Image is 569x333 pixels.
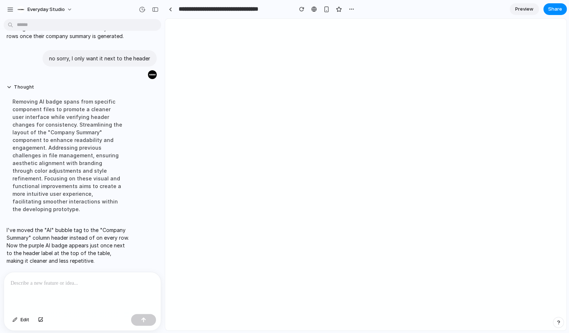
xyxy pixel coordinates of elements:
[543,3,567,15] button: Share
[7,93,129,217] div: Removing AI badge spans from specific component files to promote a cleaner user interface while v...
[27,6,65,13] span: everyday studio
[49,55,150,62] p: no sorry, I only want it next to the header
[510,3,539,15] a: Preview
[515,5,533,13] span: Preview
[9,314,33,326] button: Edit
[548,5,562,13] span: Share
[21,316,29,323] span: Edit
[14,4,76,15] button: everyday studio
[7,226,129,265] p: I've moved the "AI" bubble tag to the "Company Summary" column header instead of on every row. No...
